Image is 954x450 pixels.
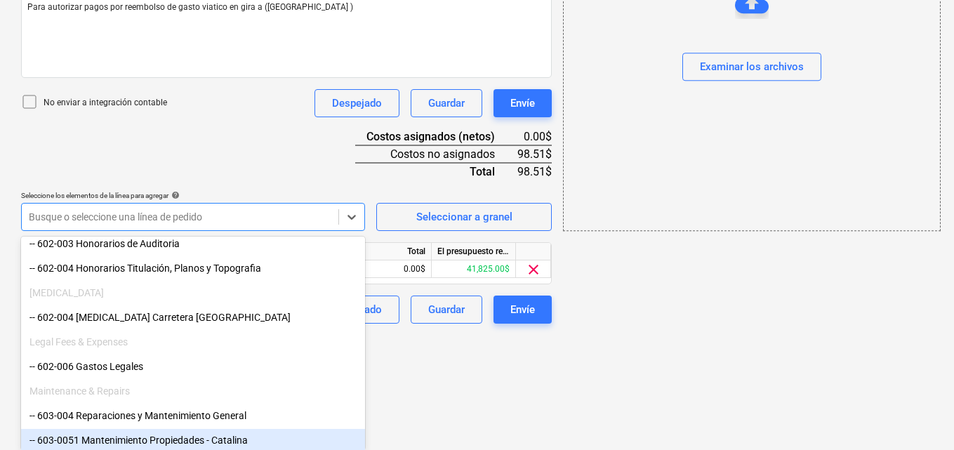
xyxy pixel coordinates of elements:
[21,404,365,427] div: -- 603-004 Reparaciones y Mantenimiento General
[428,300,465,319] div: Guardar
[21,232,365,255] div: -- 602-003 Honorarios de Auditoria
[432,243,516,260] div: El presupuesto revisado que queda
[517,145,552,163] div: 98.51$
[355,163,517,180] div: Total
[432,260,516,278] div: 41,825.00$
[884,383,954,450] div: Widget de chat
[493,296,552,324] button: Envíe
[517,163,552,180] div: 98.51$
[21,306,365,329] div: -- 602-004 [MEDICAL_DATA] Carretera [GEOGRAPHIC_DATA]
[416,208,512,226] div: Seleccionar a granel
[21,355,365,378] div: -- 602-006 Gastos Legales
[21,380,365,402] div: Maintenance & Repairs
[493,89,552,117] button: Envíe
[332,94,382,112] div: Despejado
[44,97,167,109] p: No enviar a integración contable
[884,383,954,450] iframe: Chat Widget
[168,191,180,199] span: help
[700,58,804,77] div: Examinar los archivos
[376,203,552,231] button: Seleccionar a granel
[21,306,365,329] div: -- 602-004 CAPEX Carretera Punta Brava
[21,331,365,353] div: Legal Fees & Expenses
[314,89,399,117] button: Despejado
[428,94,465,112] div: Guardar
[21,191,365,200] div: Seleccione los elementos de la línea para agregar
[517,128,552,145] div: 0.00$
[510,300,535,319] div: Envíe
[355,128,517,145] div: Costos asignados (netos)
[355,145,517,163] div: Costos no asignados
[347,243,432,260] div: Total
[411,89,482,117] button: Guardar
[21,282,365,304] div: [MEDICAL_DATA]
[682,53,821,81] button: Examinar los archivos
[21,257,365,279] div: -- 602-004 Honorarios Titulación, Planos y Topografia
[21,282,365,304] div: CAPEX
[27,2,353,12] span: Para autorizar pagos por reembolso de gasto viatico en gira a ([GEOGRAPHIC_DATA] )
[510,94,535,112] div: Envíe
[411,296,482,324] button: Guardar
[525,261,542,278] span: clear
[347,260,432,278] div: 0.00$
